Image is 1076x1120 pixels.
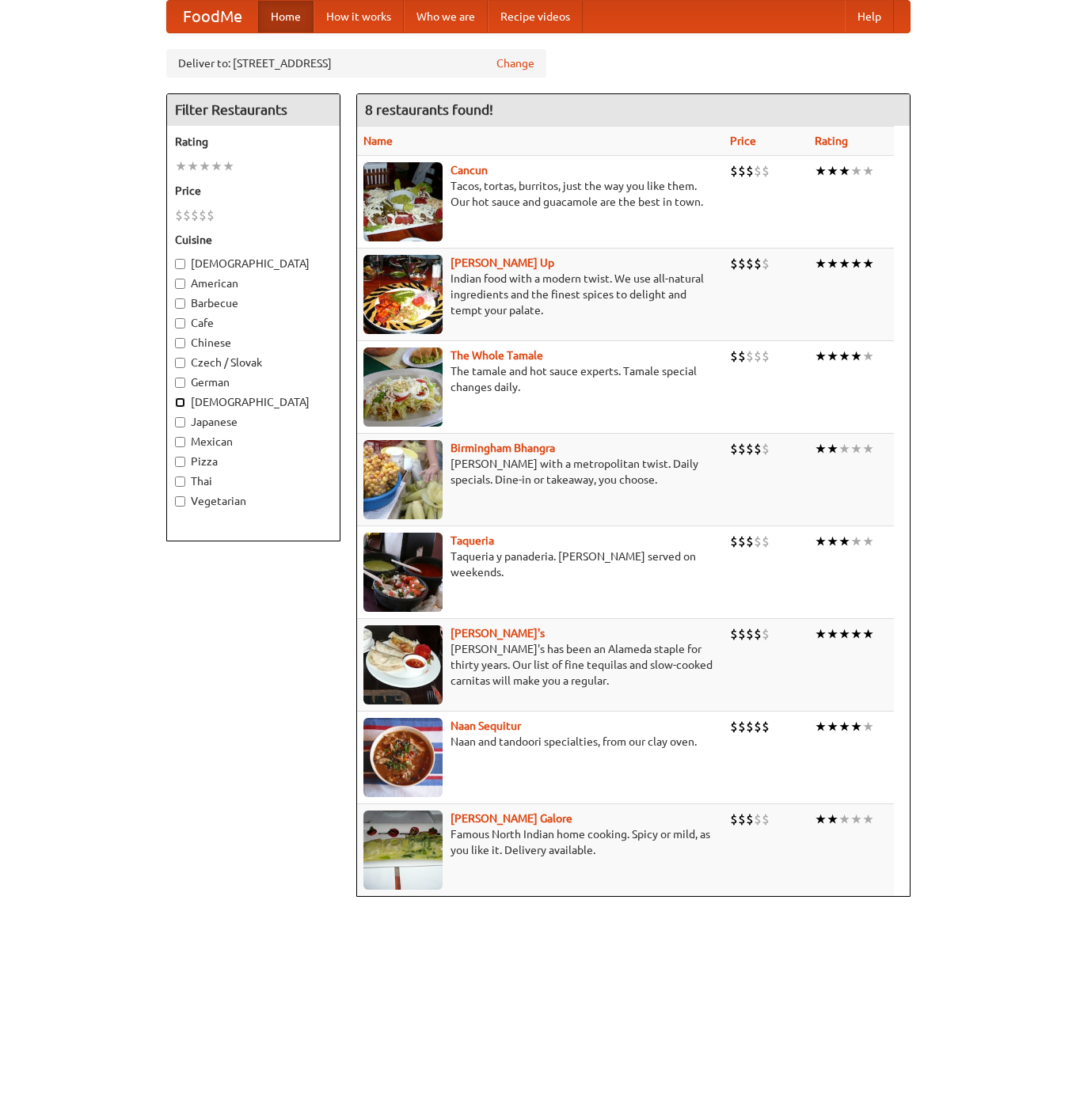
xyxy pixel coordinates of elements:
[862,440,874,457] li: ★
[827,162,838,180] li: ★
[827,811,838,828] li: ★
[363,135,393,147] a: Name
[730,440,738,457] li: $
[175,207,183,224] li: $
[175,134,332,150] h5: Rating
[815,811,827,828] li: ★
[363,255,443,334] img: curryup.jpg
[404,1,488,32] a: Who we are
[175,457,185,467] input: Pizza
[363,347,443,427] img: wholetamale.jpg
[738,811,746,828] li: $
[363,826,717,858] p: Famous North Indian home cooking. Spicy or mild, as you like it. Delivery available.
[838,533,850,550] li: ★
[838,718,850,735] li: ★
[363,533,443,612] img: taqueria.jpg
[850,255,862,272] li: ★
[838,625,850,643] li: ★
[754,811,762,828] li: $
[175,394,332,410] label: [DEMOGRAPHIC_DATA]
[175,476,185,487] input: Thai
[363,625,443,704] img: pedros.jpg
[175,279,185,289] input: American
[738,347,746,365] li: $
[815,440,827,457] li: ★
[363,456,717,488] p: [PERSON_NAME] with a metropolitan twist. Daily specials. Dine-in or takeaway, you choose.
[363,178,717,210] p: Tacos, tortas, burritos, just the way you like them. Our hot sauce and guacamole are the best in ...
[175,473,332,489] label: Thai
[175,232,332,248] h5: Cuisine
[746,811,754,828] li: $
[738,533,746,550] li: $
[451,349,543,362] a: The Whole Tamale
[754,255,762,272] li: $
[175,256,332,271] label: [DEMOGRAPHIC_DATA]
[175,378,185,388] input: German
[815,625,827,643] li: ★
[730,347,738,365] li: $
[211,158,222,175] li: ★
[175,496,185,507] input: Vegetarian
[175,397,185,408] input: [DEMOGRAPHIC_DATA]
[488,1,583,32] a: Recipe videos
[862,811,874,828] li: ★
[451,719,521,732] a: Naan Sequitur
[175,318,185,328] input: Cafe
[175,355,332,370] label: Czech / Slovak
[187,158,199,175] li: ★
[754,625,762,643] li: $
[175,298,185,309] input: Barbecue
[363,734,717,750] p: Naan and tandoori specialties, from our clay oven.
[175,158,187,175] li: ★
[746,255,754,272] li: $
[838,811,850,828] li: ★
[845,1,894,32] a: Help
[451,256,554,269] b: [PERSON_NAME] Up
[730,255,738,272] li: $
[850,625,862,643] li: ★
[175,295,332,311] label: Barbecue
[738,718,746,735] li: $
[496,55,534,71] a: Change
[850,440,862,457] li: ★
[754,347,762,365] li: $
[175,338,185,348] input: Chinese
[191,207,199,224] li: $
[746,718,754,735] li: $
[754,440,762,457] li: $
[175,315,332,331] label: Cafe
[199,207,207,224] li: $
[827,718,838,735] li: ★
[175,335,332,351] label: Chinese
[451,164,488,177] a: Cancun
[222,158,234,175] li: ★
[850,347,862,365] li: ★
[850,162,862,180] li: ★
[738,255,746,272] li: $
[762,162,770,180] li: $
[754,162,762,180] li: $
[451,812,572,825] b: [PERSON_NAME] Galore
[746,347,754,365] li: $
[175,434,332,450] label: Mexican
[738,625,746,643] li: $
[827,533,838,550] li: ★
[363,363,717,395] p: The tamale and hot sauce experts. Tamale special changes daily.
[166,49,546,78] div: Deliver to: [STREET_ADDRESS]
[838,162,850,180] li: ★
[175,437,185,447] input: Mexican
[850,811,862,828] li: ★
[167,94,340,126] h4: Filter Restaurants
[175,358,185,368] input: Czech / Slovak
[175,414,332,430] label: Japanese
[175,493,332,509] label: Vegetarian
[363,271,717,318] p: Indian food with a modern twist. We use all-natural ingredients and the finest spices to delight ...
[730,135,756,147] a: Price
[762,811,770,828] li: $
[363,162,443,241] img: cancun.jpg
[175,275,332,291] label: American
[738,162,746,180] li: $
[314,1,404,32] a: How it works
